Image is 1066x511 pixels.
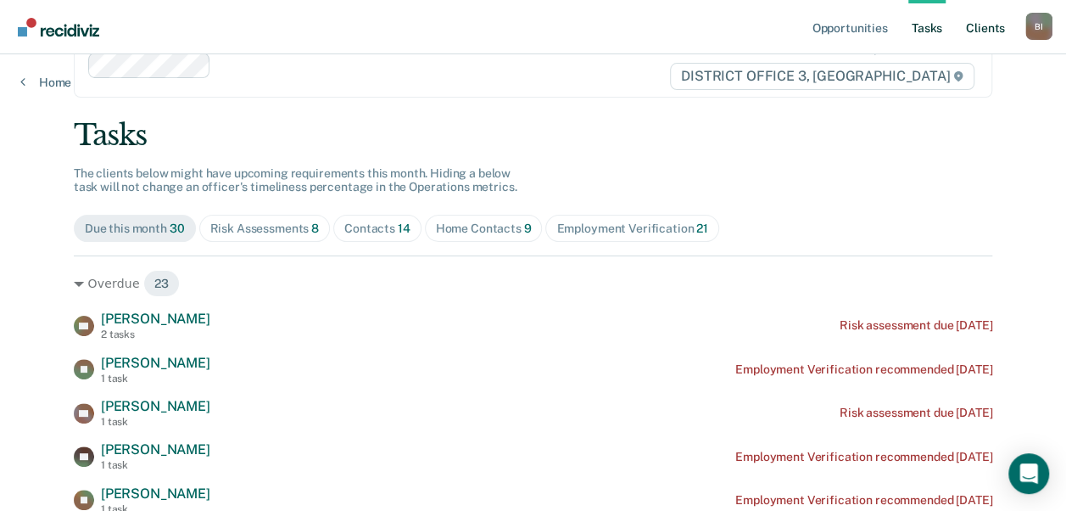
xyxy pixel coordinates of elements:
[101,373,210,385] div: 1 task
[840,406,992,420] div: Risk assessment due [DATE]
[398,222,410,235] span: 14
[1008,453,1049,494] div: Open Intercom Messenger
[101,328,210,340] div: 2 tasks
[101,441,210,458] span: [PERSON_NAME]
[735,362,992,377] div: Employment Verification recommended [DATE]
[101,486,210,502] span: [PERSON_NAME]
[74,166,517,194] span: The clients below might have upcoming requirements this month. Hiding a below task will not chang...
[735,450,992,464] div: Employment Verification recommended [DATE]
[210,222,320,236] div: Risk Assessments
[101,416,210,428] div: 1 task
[101,459,210,471] div: 1 task
[85,222,185,236] div: Due this month
[101,398,210,414] span: [PERSON_NAME]
[1025,13,1052,40] div: B I
[735,493,992,508] div: Employment Verification recommended [DATE]
[101,355,210,371] span: [PERSON_NAME]
[696,222,708,235] span: 21
[143,270,180,297] span: 23
[524,222,532,235] span: 9
[556,222,707,236] div: Employment Verification
[18,18,99,36] img: Recidiviz
[344,222,410,236] div: Contacts
[1025,13,1052,40] button: Profile dropdown button
[74,118,992,153] div: Tasks
[436,222,532,236] div: Home Contacts
[170,222,185,235] span: 30
[311,222,319,235] span: 8
[74,270,992,297] div: Overdue 23
[670,63,974,90] span: DISTRICT OFFICE 3, [GEOGRAPHIC_DATA]
[840,318,992,333] div: Risk assessment due [DATE]
[101,311,210,327] span: [PERSON_NAME]
[20,75,71,90] a: Home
